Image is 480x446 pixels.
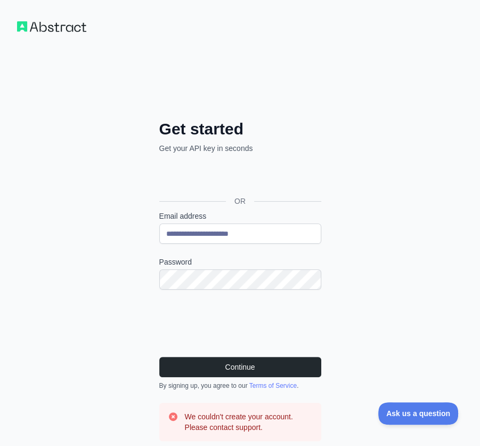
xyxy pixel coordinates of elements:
[249,382,297,389] a: Terms of Service
[159,257,321,267] label: Password
[159,357,321,377] button: Continue
[185,411,313,433] h3: We couldn't create your account. Please contact support.
[159,381,321,390] div: By signing up, you agree to our .
[159,302,321,344] iframe: reCAPTCHA
[159,120,321,139] h2: Get started
[226,196,254,206] span: OR
[154,165,324,189] iframe: Przycisk Zaloguj się przez Google
[159,143,321,154] p: Get your API key in seconds
[159,211,321,221] label: Email address
[378,402,459,425] iframe: Toggle Customer Support
[17,21,86,32] img: Workflow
